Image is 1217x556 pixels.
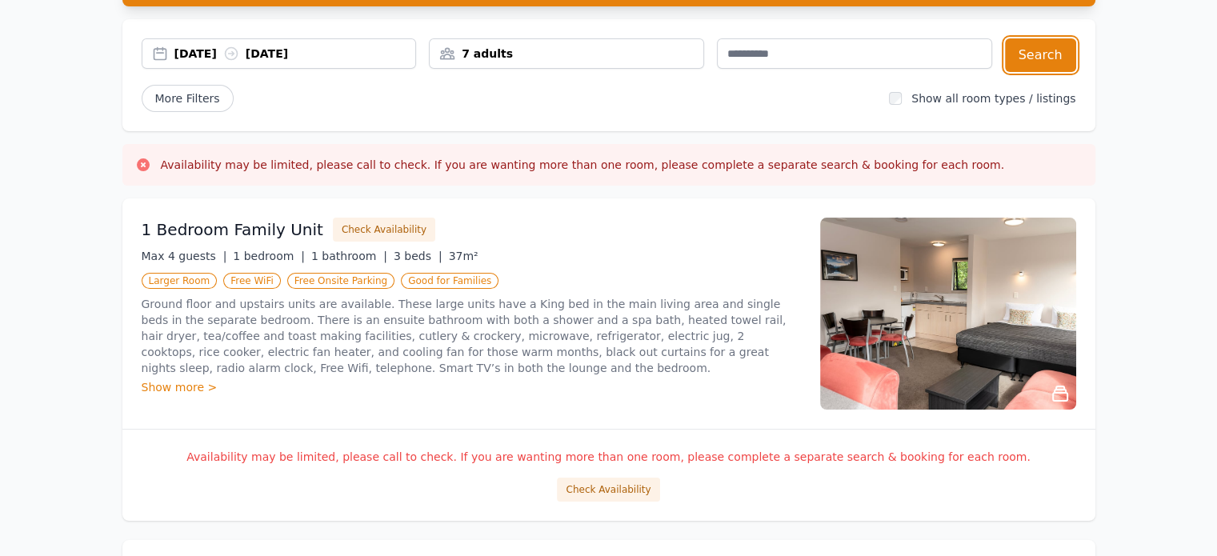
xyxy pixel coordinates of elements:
button: Search [1005,38,1076,72]
button: Check Availability [557,478,659,502]
span: Free Onsite Parking [287,273,394,289]
div: 7 adults [430,46,703,62]
span: 1 bathroom | [311,250,387,262]
span: 1 bedroom | [233,250,305,262]
span: 37m² [449,250,478,262]
h3: 1 Bedroom Family Unit [142,218,323,241]
p: Ground floor and upstairs units are available. These large units have a King bed in the main livi... [142,296,801,376]
span: Max 4 guests | [142,250,227,262]
label: Show all room types / listings [911,92,1075,105]
span: Free WiFi [223,273,281,289]
h3: Availability may be limited, please call to check. If you are wanting more than one room, please ... [161,157,1005,173]
div: Show more > [142,379,801,395]
span: Larger Room [142,273,218,289]
button: Check Availability [333,218,435,242]
span: 3 beds | [394,250,442,262]
div: [DATE] [DATE] [174,46,416,62]
p: Availability may be limited, please call to check. If you are wanting more than one room, please ... [142,449,1076,465]
span: More Filters [142,85,234,112]
span: Good for Families [401,273,498,289]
